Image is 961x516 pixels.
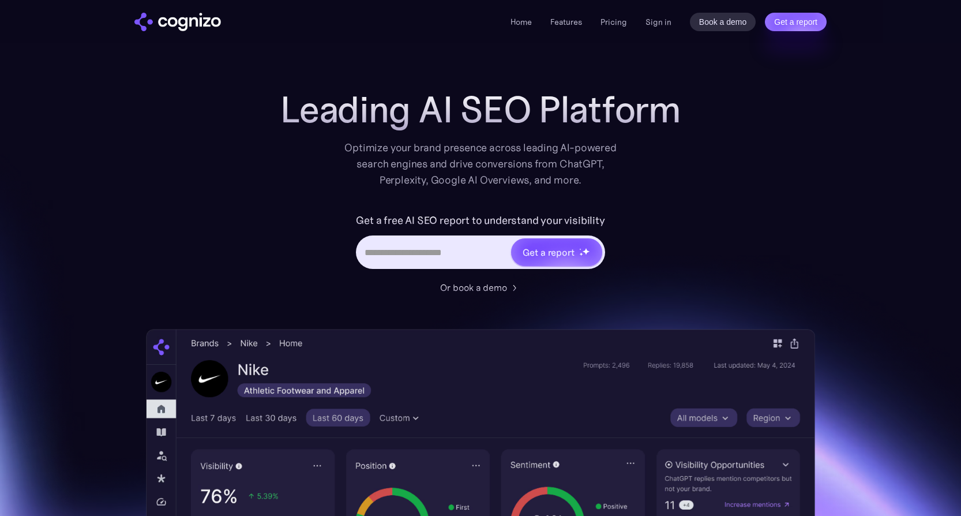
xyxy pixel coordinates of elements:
[356,211,605,275] form: Hero URL Input Form
[550,17,582,27] a: Features
[134,13,221,31] a: home
[582,248,590,255] img: star
[510,237,603,267] a: Get a reportstarstarstar
[440,281,507,294] div: Or book a demo
[579,248,581,250] img: star
[510,17,532,27] a: Home
[280,89,681,130] h1: Leading AI SEO Platform
[339,140,622,188] div: Optimize your brand presence across leading AI-powered search engines and drive conversions from ...
[600,17,627,27] a: Pricing
[440,281,521,294] a: Or book a demo
[523,245,575,259] div: Get a report
[645,15,671,29] a: Sign in
[690,13,756,31] a: Book a demo
[356,211,605,230] label: Get a free AI SEO report to understand your visibility
[579,252,583,256] img: star
[134,13,221,31] img: cognizo logo
[765,13,827,31] a: Get a report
